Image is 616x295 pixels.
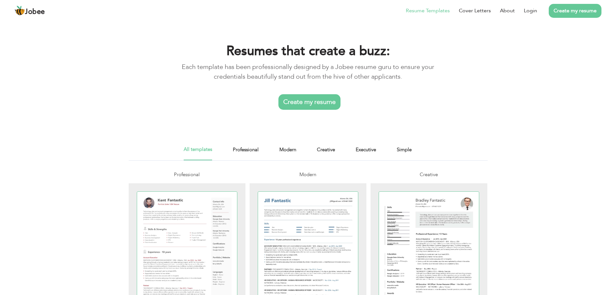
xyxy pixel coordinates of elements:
h1: Resumes that create a buzz: [169,43,447,60]
a: Executive [356,146,376,160]
a: Modern [279,146,296,160]
span: Jobee [25,8,45,16]
a: Creative [317,146,335,160]
a: Create my resume [278,94,340,110]
a: Simple [397,146,412,160]
a: All templates [184,146,212,160]
a: Create my resume [549,4,601,18]
span: Creative [420,171,438,178]
a: About [500,7,515,15]
p: Each template has been professionally designed by a Jobee resume guru to ensure your credentials ... [169,62,447,82]
span: Modern [299,171,316,178]
a: Resume Templates [406,7,450,15]
a: Professional [233,146,259,160]
a: Cover Letters [459,7,491,15]
a: Login [524,7,537,15]
img: jobee.io [15,6,25,16]
a: Jobee [15,6,45,16]
span: Professional [174,171,200,178]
